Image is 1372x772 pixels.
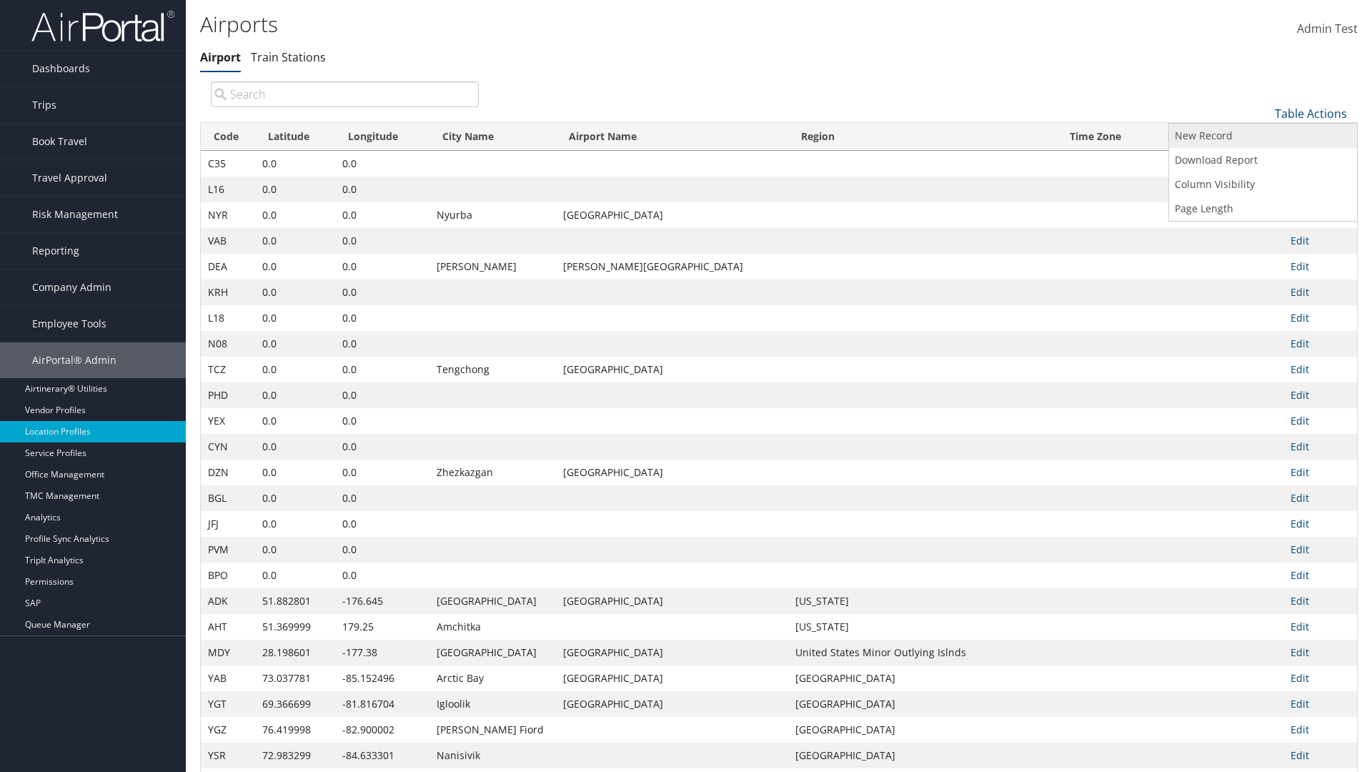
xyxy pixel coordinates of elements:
[32,51,90,86] span: Dashboards
[32,269,111,305] span: Company Admin
[31,9,174,43] img: airportal-logo.png
[32,197,118,232] span: Risk Management
[32,233,79,269] span: Reporting
[1169,197,1357,221] a: Page Length
[32,124,87,159] span: Book Travel
[32,342,116,378] span: AirPortal® Admin
[32,160,107,196] span: Travel Approval
[32,306,106,342] span: Employee Tools
[32,87,56,123] span: Trips
[1169,148,1357,172] a: Download Report
[1169,124,1357,148] a: New Record
[1169,172,1357,197] a: Column Visibility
